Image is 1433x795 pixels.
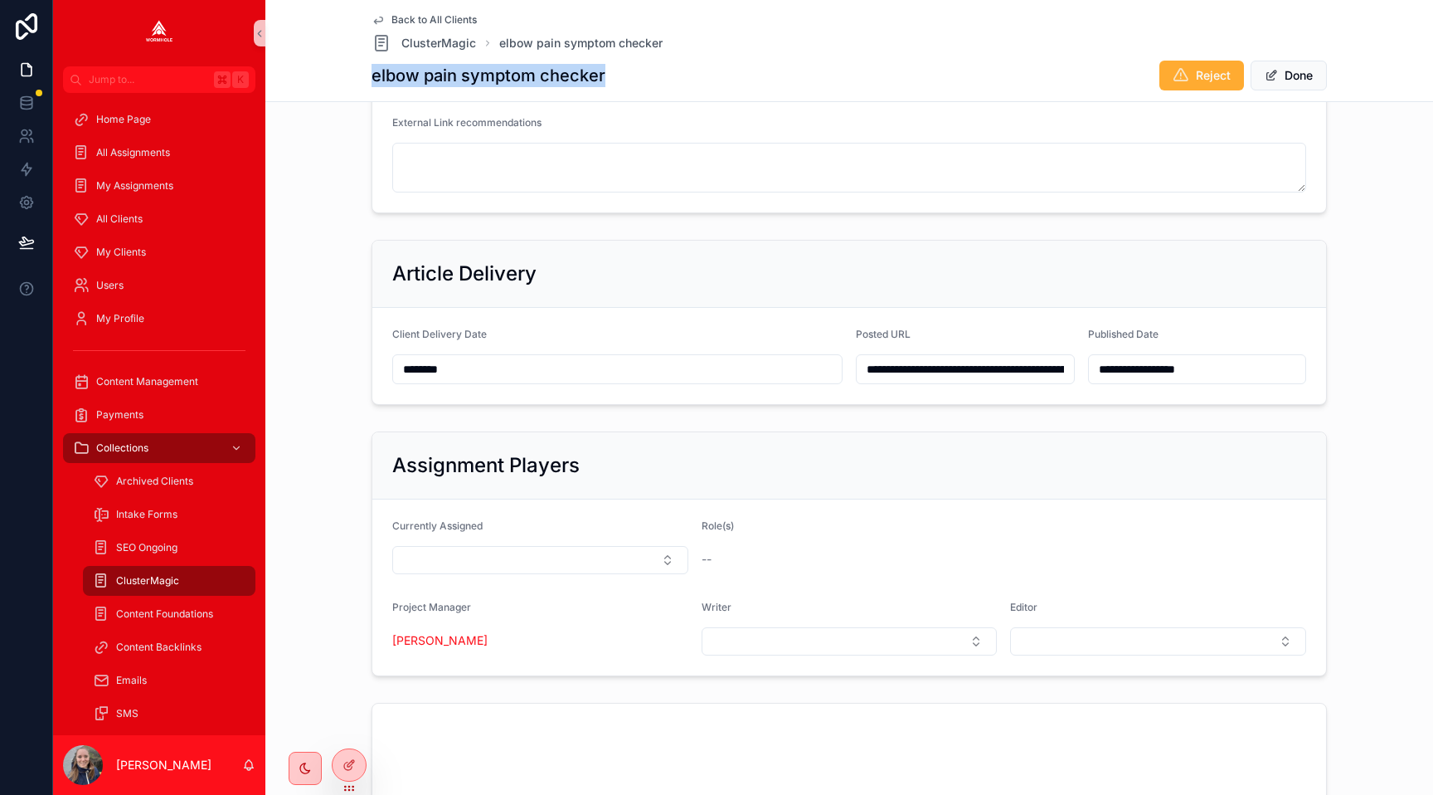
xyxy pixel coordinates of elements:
a: Emails [83,666,255,695]
span: Payments [96,408,143,422]
span: -- [702,551,712,568]
span: Project Manager [392,601,471,613]
a: ClusterMagic [83,566,255,596]
span: K [234,73,247,86]
a: My Clients [63,237,255,267]
button: Select Button [702,627,998,656]
a: My Assignments [63,171,255,201]
button: Reject [1159,61,1244,90]
span: My Assignments [96,179,173,193]
h2: Assignment Players [392,452,580,479]
span: Collections [96,441,148,455]
span: Role(s) [702,519,734,532]
a: ClusterMagic [372,33,476,53]
span: External Link recommendations [392,116,542,129]
a: All Assignments [63,138,255,168]
span: Archived Clients [116,475,193,488]
button: Select Button [1010,627,1306,656]
h2: Article Delivery [392,261,537,287]
span: All Assignments [96,146,170,159]
a: elbow pain symptom checker [499,35,663,51]
a: Collections [63,433,255,463]
a: [PERSON_NAME] [392,632,488,649]
span: Content Foundations [116,607,213,621]
span: SMS [116,707,138,720]
span: SEO Ongoing [116,541,177,554]
span: Home Page [96,113,151,126]
a: My Profile [63,304,255,334]
span: My Clients [96,246,146,259]
a: Content Backlinks [83,632,255,662]
button: Done [1251,61,1327,90]
a: Users [63,271,255,300]
span: Jump to... [89,73,207,86]
span: Emails [116,674,147,687]
span: Intake Forms [116,508,177,521]
a: Content Foundations [83,599,255,629]
a: SEO Ongoing [83,533,255,563]
span: Content Management [96,375,198,388]
span: ClusterMagic [401,35,476,51]
a: Archived Clients [83,466,255,496]
p: [PERSON_NAME] [116,757,211,773]
button: Jump to...K [63,66,255,93]
span: ClusterMagic [116,574,179,588]
span: My Profile [96,312,144,325]
a: SMS [83,699,255,729]
span: Published Date [1088,328,1159,340]
span: Reject [1196,67,1231,84]
a: Intake Forms [83,500,255,529]
span: Writer [702,601,731,613]
span: Users [96,279,124,292]
button: Select Button [392,546,688,574]
a: Content Management [63,367,255,397]
a: Home Page [63,105,255,134]
a: All Clients [63,204,255,234]
h1: elbow pain symptom checker [372,64,605,87]
a: Payments [63,400,255,430]
img: App logo [146,20,172,46]
span: Back to All Clients [391,13,477,27]
span: Client Delivery Date [392,328,487,340]
span: Posted URL [856,328,911,340]
span: Currently Assigned [392,519,483,532]
span: Editor [1010,601,1037,613]
span: Content Backlinks [116,641,202,654]
div: scrollable content [53,93,265,735]
span: All Clients [96,212,143,226]
a: Back to All Clients [372,13,477,27]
